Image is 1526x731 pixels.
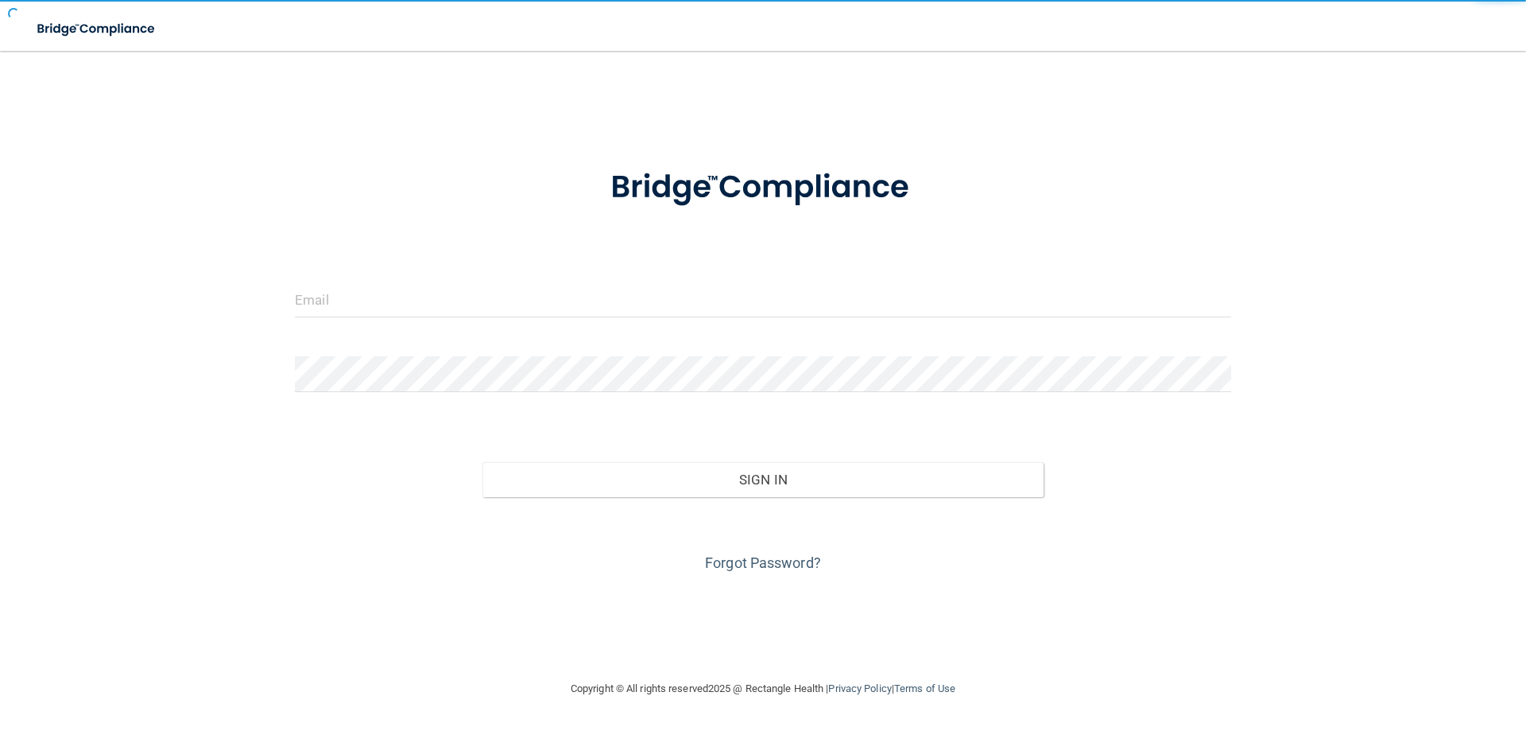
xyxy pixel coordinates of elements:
a: Terms of Use [894,682,955,694]
div: Copyright © All rights reserved 2025 @ Rectangle Health | | [473,663,1053,714]
a: Forgot Password? [705,554,821,571]
input: Email [295,282,1231,317]
img: bridge_compliance_login_screen.278c3ca4.svg [578,146,948,229]
a: Privacy Policy [828,682,891,694]
button: Sign In [482,462,1044,497]
img: bridge_compliance_login_screen.278c3ca4.svg [24,13,170,45]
